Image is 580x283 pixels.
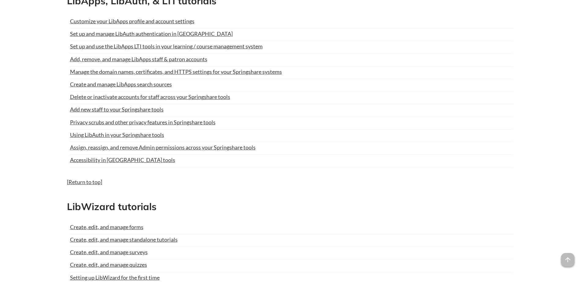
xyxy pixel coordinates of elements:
[68,179,101,185] a: Return to top
[70,248,148,256] a: Create, edit, and manage surveys
[70,17,194,25] a: Customize your LibApps profile and account settings
[67,178,513,186] p: [ ]
[561,253,574,260] a: arrow_upward
[70,130,164,139] a: Using LibAuth in your Springshare tools
[70,260,147,269] a: Create, edit, and manage quizzes
[70,118,216,126] a: Privacy scrubs and other privacy features in Springshare tools
[70,105,164,114] a: Add new staff to your Springshare tools
[70,235,178,244] a: Create, edit, and manage standalone tutorials
[70,156,175,164] a: Accessibility in [GEOGRAPHIC_DATA] tools
[70,92,230,101] a: Delete or inactivate accounts for staff across your Springshare tools
[70,80,172,89] a: Create and manage LibApps search sources
[70,55,207,63] a: Add, remove, and manage LibApps staff & patron accounts
[70,223,143,231] a: Create, edit, and manage forms
[70,67,282,76] a: Manage the domain names, certificates, and HTTPS settings for your Springshare systems
[70,143,256,152] a: Assign, reassign, and remove Admin permissions across your Springshare tools
[70,42,263,51] a: Set up and use the LibApps LTI tools in your learning / course management system
[70,29,233,38] a: Set up and manage LibAuth authentication in [GEOGRAPHIC_DATA]
[67,200,513,213] h2: LibWizard tutorials
[561,253,574,266] span: arrow_upward
[70,273,160,282] a: Setting up LibWizard for the first time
